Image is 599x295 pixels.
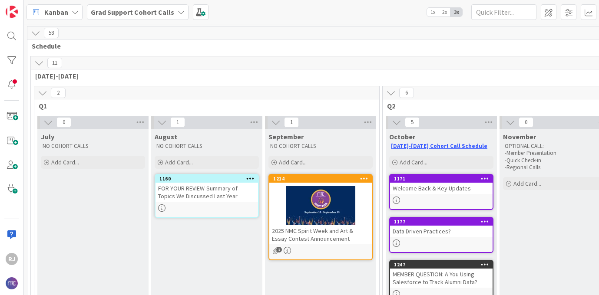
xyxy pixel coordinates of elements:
[389,132,415,141] span: October
[390,261,493,288] div: 1247MEMBER QUESTION: A You Using Salesforce to Track Alumni Data?
[156,175,258,202] div: 1160FOR YOUR REVIEW-Summary of Topics We Discussed Last Year
[44,7,68,17] span: Kanban
[156,183,258,202] div: FOR YOUR REVIEW-Summary of Topics We Discussed Last Year
[284,117,299,128] span: 1
[276,247,282,252] span: 2
[39,102,368,110] span: Q1
[165,158,193,166] span: Add Card...
[390,218,493,237] div: 1177Data Driven Practices?
[51,88,66,98] span: 2
[450,8,462,16] span: 3x
[394,219,493,225] div: 1177
[390,183,493,194] div: Welcome Back & Key Updates
[273,176,372,182] div: 1214
[519,117,533,128] span: 0
[56,117,71,128] span: 0
[51,158,79,166] span: Add Card...
[269,175,372,244] div: 12142025 NMC Spirit Week and Art & Essay Contest Announcement
[44,28,59,38] span: 58
[270,143,371,150] p: NO COHORT CALLS
[471,4,536,20] input: Quick Filter...
[439,8,450,16] span: 2x
[503,132,536,141] span: November
[6,253,18,265] div: RJ
[47,58,62,68] span: 11
[156,175,258,183] div: 1160
[91,8,174,16] b: Grad Support Cohort Calls
[390,226,493,237] div: Data Driven Practices?
[170,117,185,128] span: 1
[6,6,18,18] img: Visit kanbanzone.com
[389,217,493,253] a: 1177Data Driven Practices?
[269,225,372,244] div: 2025 NMC Spirit Week and Art & Essay Contest Announcement
[268,174,373,260] a: 12142025 NMC Spirit Week and Art & Essay Contest Announcement
[156,143,257,150] p: NO COHORT CALLS
[389,174,493,210] a: 1171Welcome Back & Key Updates
[394,176,493,182] div: 1171
[155,174,259,218] a: 1160FOR YOUR REVIEW-Summary of Topics We Discussed Last Year
[390,175,493,183] div: 1171
[427,8,439,16] span: 1x
[155,132,177,141] span: August
[400,158,427,166] span: Add Card...
[269,175,372,183] div: 1214
[391,142,487,150] a: [DATE]-[DATE] Cohort Call Schedule
[394,262,493,268] div: 1247
[513,180,541,187] span: Add Card...
[268,132,304,141] span: September
[390,218,493,226] div: 1177
[279,158,307,166] span: Add Card...
[399,88,414,98] span: 6
[405,117,420,128] span: 5
[6,277,18,289] img: avatar
[159,176,258,182] div: 1160
[43,143,143,150] p: NO COHORT CALLS
[390,261,493,269] div: 1247
[390,269,493,288] div: MEMBER QUESTION: A You Using Salesforce to Track Alumni Data?
[390,175,493,194] div: 1171Welcome Back & Key Updates
[41,132,54,141] span: July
